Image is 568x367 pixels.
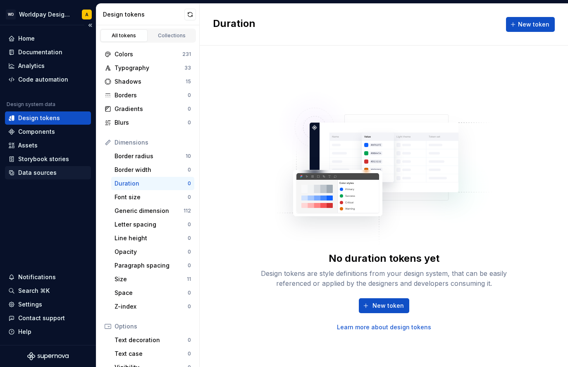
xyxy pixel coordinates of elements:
button: New token [359,298,409,313]
a: Z-index0 [111,300,194,313]
a: Text decoration0 [111,333,194,347]
div: 0 [188,249,191,255]
a: Colors231 [101,48,194,61]
div: Design tokens are style definitions from your design system, that can be easily referenced or app... [252,268,516,288]
div: Contact support [18,314,65,322]
div: Generic dimension [115,207,184,215]
span: New token [372,302,404,310]
div: 0 [188,194,191,200]
div: 0 [188,167,191,173]
div: 0 [188,303,191,310]
a: Opacity0 [111,245,194,258]
div: Assets [18,141,38,150]
div: Shadows [115,77,186,86]
a: Assets [5,139,91,152]
div: Dimensions [115,138,191,147]
div: 0 [188,235,191,241]
a: Documentation [5,46,91,59]
div: Letter spacing [115,220,188,229]
div: Collections [151,32,193,39]
button: Contact support [5,311,91,325]
a: Paragraph spacing0 [111,259,194,272]
div: 33 [184,65,191,71]
div: 0 [188,106,191,112]
div: Analytics [18,62,45,70]
div: Blurs [115,118,188,127]
div: 0 [188,337,191,343]
a: Letter spacing0 [111,218,194,231]
div: Borders [115,91,188,99]
a: Storybook stories [5,152,91,166]
a: Line height0 [111,232,194,245]
div: 0 [188,221,191,228]
a: Space0 [111,286,194,299]
a: Settings [5,298,91,311]
div: Space [115,289,188,297]
div: Text case [115,350,188,358]
div: 231 [182,51,191,58]
div: A [85,11,88,18]
a: Gradients0 [101,102,194,116]
a: Blurs0 [101,116,194,129]
button: Collapse sidebar [84,19,96,31]
div: Search ⌘K [18,287,50,295]
div: 0 [188,119,191,126]
a: Border width0 [111,163,194,176]
a: Border radius10 [111,150,194,163]
div: 0 [188,290,191,296]
div: Paragraph spacing [115,261,188,270]
div: Gradients [115,105,188,113]
div: 0 [188,262,191,269]
div: WD [6,10,16,19]
div: Home [18,34,35,43]
button: New token [506,17,555,32]
div: 10 [186,153,191,159]
a: Duration0 [111,177,194,190]
div: No duration tokens yet [329,252,439,265]
div: Documentation [18,48,62,56]
div: 0 [188,180,191,187]
div: Z-index [115,302,188,311]
button: Help [5,325,91,338]
div: Colors [115,50,182,58]
div: Components [18,128,55,136]
div: Border width [115,166,188,174]
a: Home [5,32,91,45]
div: Typography [115,64,184,72]
button: Notifications [5,270,91,284]
div: 0 [188,350,191,357]
div: Notifications [18,273,56,281]
a: Learn more about design tokens [337,323,431,331]
a: Size11 [111,273,194,286]
a: Text case0 [111,347,194,360]
div: Design tokens [18,114,60,122]
span: New token [518,20,549,29]
div: Settings [18,300,42,309]
div: Help [18,328,31,336]
div: Design system data [7,101,55,108]
div: Options [115,322,191,331]
a: Borders0 [101,89,194,102]
div: Code automation [18,75,68,84]
div: All tokens [103,32,145,39]
div: 15 [186,78,191,85]
div: Data sources [18,169,57,177]
div: Text decoration [115,336,188,344]
div: Line height [115,234,188,242]
div: Size [115,275,187,283]
svg: Supernova Logo [27,352,69,360]
button: WDWorldpay Design SystemA [2,5,94,23]
a: Design tokens [5,111,91,125]
div: Worldpay Design System [19,10,72,19]
div: Duration [115,179,188,188]
a: Shadows15 [101,75,194,88]
div: Border radius [115,152,186,160]
a: Code automation [5,73,91,86]
a: Data sources [5,166,91,179]
h2: Duration [213,17,255,32]
a: Generic dimension112 [111,204,194,217]
a: Font size0 [111,191,194,204]
a: Analytics [5,59,91,72]
div: 0 [188,92,191,99]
